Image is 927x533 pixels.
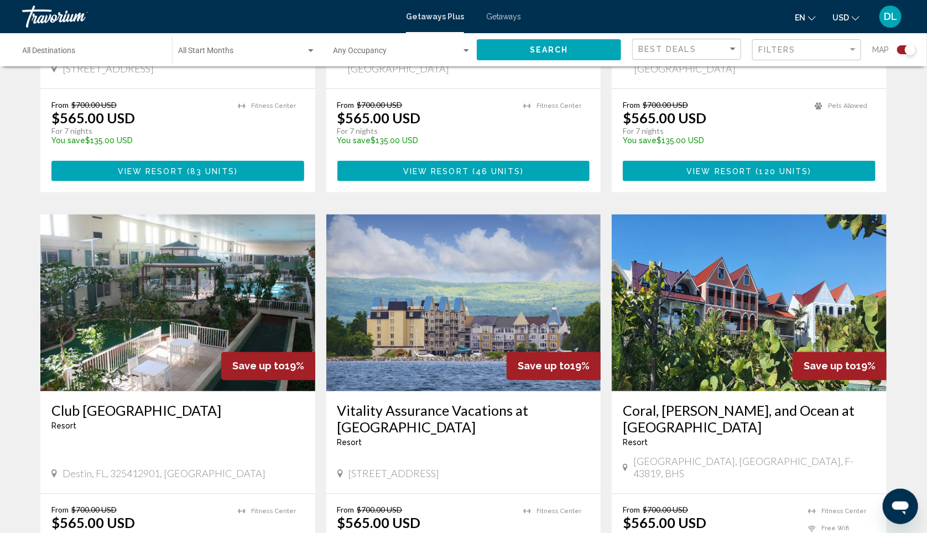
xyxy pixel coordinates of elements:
[537,508,581,515] span: Fitness Center
[832,13,849,22] span: USD
[232,360,285,372] span: Save up to
[623,126,804,136] p: For 7 nights
[337,403,590,436] a: Vitality Assurance Vacations at [GEOGRAPHIC_DATA]
[190,167,235,176] span: 83 units
[337,126,513,136] p: For 7 nights
[477,39,621,60] button: Search
[686,167,752,176] span: View Resort
[643,505,688,515] span: $700.00 USD
[518,360,570,372] span: Save up to
[832,9,860,25] button: Change currency
[486,12,521,21] a: Getaways
[337,109,421,126] p: $565.00 USD
[623,505,640,515] span: From
[476,167,520,176] span: 46 units
[118,167,184,176] span: View Resort
[337,136,371,145] span: You save
[63,468,265,480] span: Destin, FL, 325412901, [GEOGRAPHIC_DATA]
[623,403,876,436] a: Coral, [PERSON_NAME], and Ocean at [GEOGRAPHIC_DATA]
[51,136,85,145] span: You save
[623,515,706,531] p: $565.00 USD
[71,100,117,109] span: $700.00 USD
[337,100,355,109] span: From
[537,102,581,109] span: Fitness Center
[51,515,135,531] p: $565.00 USD
[51,136,227,145] p: $135.00 USD
[326,215,601,391] img: ii_chx1.jpg
[337,438,362,447] span: Resort
[51,422,76,431] span: Resort
[337,161,590,181] button: View Resort(46 units)
[752,39,861,61] button: Filter
[821,508,866,515] span: Fitness Center
[71,505,117,515] span: $700.00 USD
[63,62,154,75] span: [STREET_ADDRESS]
[884,11,897,22] span: DL
[638,45,696,54] span: Best Deals
[633,456,876,480] span: [GEOGRAPHIC_DATA], [GEOGRAPHIC_DATA], F-43819, BHS
[51,109,135,126] p: $565.00 USD
[828,102,867,109] span: Pets Allowed
[793,352,887,380] div: 19%
[184,167,238,176] span: ( )
[759,167,809,176] span: 120 units
[251,102,296,109] span: Fitness Center
[337,515,421,531] p: $565.00 USD
[22,6,395,28] a: Travorium
[623,100,640,109] span: From
[221,352,315,380] div: 19%
[795,9,816,25] button: Change language
[337,505,355,515] span: From
[758,45,796,54] span: Filters
[51,403,304,419] a: Club [GEOGRAPHIC_DATA]
[643,100,688,109] span: $700.00 USD
[804,360,856,372] span: Save up to
[251,508,296,515] span: Fitness Center
[469,167,524,176] span: ( )
[403,167,469,176] span: View Resort
[612,215,887,391] img: ii_cjr1.jpg
[51,505,69,515] span: From
[753,167,812,176] span: ( )
[821,525,849,532] span: Free Wifi
[623,109,706,126] p: $565.00 USD
[883,489,918,524] iframe: Button to launch messaging window
[623,161,876,181] button: View Resort(120 units)
[337,136,513,145] p: $135.00 USD
[348,468,440,480] span: [STREET_ADDRESS]
[51,126,227,136] p: For 7 nights
[872,42,889,58] span: Map
[357,505,403,515] span: $700.00 USD
[623,438,648,447] span: Resort
[623,136,804,145] p: $135.00 USD
[357,100,403,109] span: $700.00 USD
[507,352,601,380] div: 19%
[638,45,738,54] mat-select: Sort by
[51,161,304,181] button: View Resort(83 units)
[795,13,805,22] span: en
[623,136,657,145] span: You save
[876,5,905,28] button: User Menu
[530,46,569,55] span: Search
[51,100,69,109] span: From
[40,215,315,391] img: ii_cdr2.jpg
[406,12,464,21] a: Getaways Plus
